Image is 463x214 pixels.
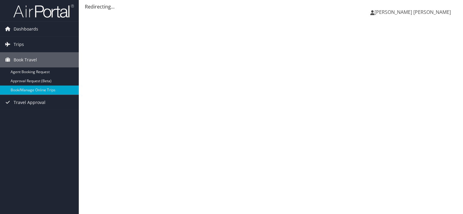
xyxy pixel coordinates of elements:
span: [PERSON_NAME] [PERSON_NAME] [375,9,451,15]
span: Trips [14,37,24,52]
img: airportal-logo.png [13,4,74,18]
div: Redirecting... [85,3,457,10]
span: Travel Approval [14,95,45,110]
span: Book Travel [14,52,37,67]
span: Dashboards [14,21,38,37]
a: [PERSON_NAME] [PERSON_NAME] [370,3,457,21]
